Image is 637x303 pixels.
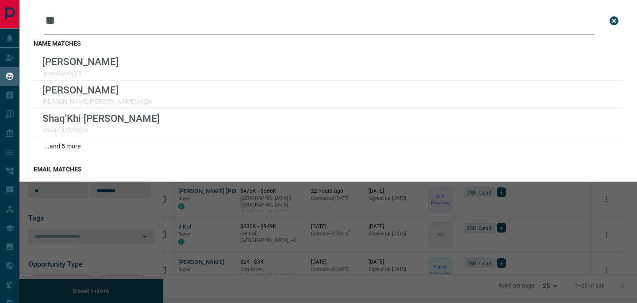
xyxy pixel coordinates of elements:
[34,166,623,173] h3: email matches
[34,40,623,47] h3: name matches
[42,182,119,193] p: [PERSON_NAME]
[42,84,152,96] p: [PERSON_NAME]
[42,126,160,133] p: shaqkhi.elvxx@x
[34,137,623,155] div: ...and 5 more
[42,113,160,124] p: Shaq'Khi [PERSON_NAME]
[42,56,119,67] p: [PERSON_NAME]
[605,12,623,30] button: close search bar
[42,70,119,77] p: joneslawxx@x
[42,98,152,105] p: [PERSON_NAME].[PERSON_NAME].xx@x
